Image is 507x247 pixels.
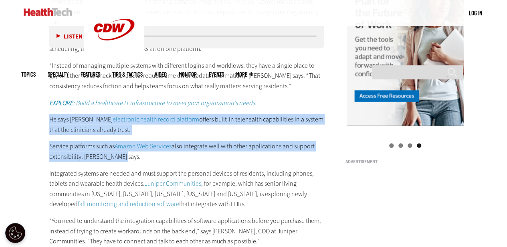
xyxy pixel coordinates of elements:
a: Tips & Tactics [112,71,143,77]
p: “You need to understand the integration capabilities of software applications before you purchase... [49,216,324,247]
a: Events [209,71,224,77]
a: Features [81,71,100,77]
a: 2 [398,144,403,148]
button: Open Preferences [5,223,25,243]
a: Log in [469,9,482,16]
strong: EXPLORE [49,99,73,107]
span: Specialty [48,71,69,77]
a: MonITor [179,71,197,77]
a: Juniper Communities [145,179,201,188]
span: Topics [21,71,36,77]
a: EXPLORE: Build a healthcare IT infrastructure to meet your organization’s needs. [49,99,257,107]
span: More [236,71,253,77]
div: Cookie Settings [5,223,25,243]
div: User menu [469,9,482,17]
a: 3 [408,144,412,148]
a: Video [155,71,167,77]
a: 4 [417,144,421,148]
a: fall monitoring and reduction software [78,200,179,208]
img: Home [24,8,72,16]
p: Integrated systems are needed and must support the personal devices of residents, including phone... [49,168,324,209]
a: CDW [84,53,144,61]
p: Service platforms such as also integrate well with other applications and support extensibility, ... [49,141,324,162]
em: : Build a healthcare IT infrastructure to meet your organization’s needs. [49,99,257,107]
a: 1 [389,144,394,148]
h3: Advertisement [345,160,465,164]
a: electronic health record platform [113,115,199,123]
a: Amazon Web Services [115,142,172,150]
p: He says [PERSON_NAME] offers built-in telehealth capabilities in a system that the clinicians alr... [49,114,324,135]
